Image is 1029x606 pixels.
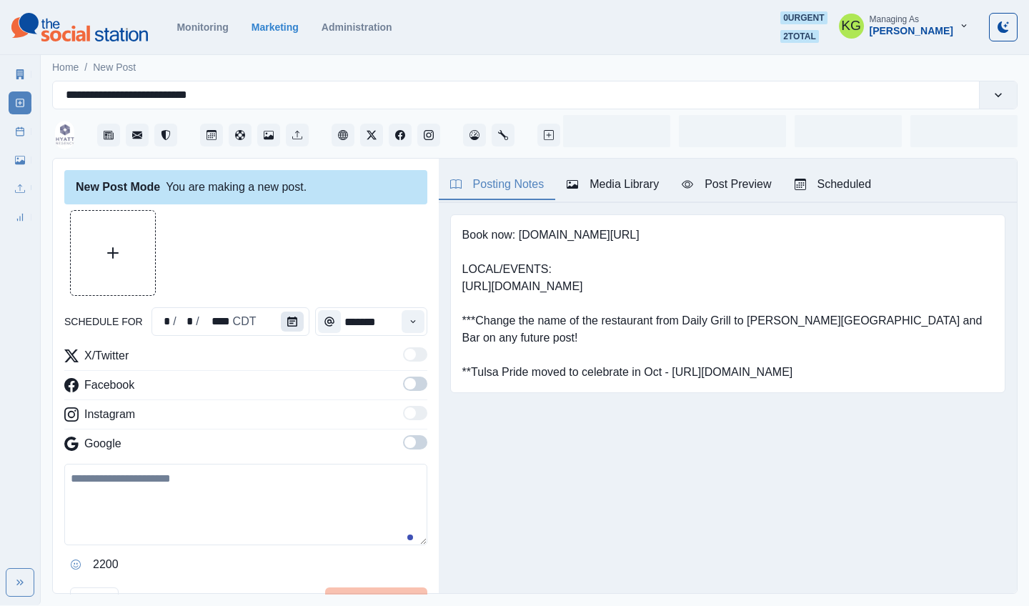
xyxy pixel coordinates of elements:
[55,121,74,149] img: 136077463136337
[9,177,31,200] a: Uploads
[71,211,155,295] button: Upload Media
[97,124,120,146] button: Stream
[780,30,819,43] span: 2 total
[52,60,136,75] nav: breadcrumb
[201,313,232,330] div: schedule for
[870,14,919,24] div: Managing As
[322,21,392,33] a: Administration
[9,149,31,172] a: Media Library
[232,313,258,330] div: schedule for
[360,124,383,146] button: Twitter
[9,91,31,114] a: New Post
[450,176,545,193] div: Posting Notes
[252,21,299,33] a: Marketing
[64,170,427,204] div: You are making a new post.
[84,435,121,452] p: Google
[281,312,304,332] button: schedule for
[989,13,1018,41] button: Toggle Mode
[84,347,129,364] p: X/Twitter
[492,124,514,146] button: Administration
[177,21,228,33] a: Monitoring
[52,60,79,75] a: Home
[155,313,258,330] div: Date
[6,568,34,597] button: Expand
[870,25,953,37] div: [PERSON_NAME]
[93,556,119,573] p: 2200
[194,313,200,330] div: /
[229,124,252,146] button: Content Pool
[780,11,827,24] span: 0 urgent
[64,553,87,576] button: Opens Emoji Picker
[682,176,771,193] div: Post Preview
[417,124,440,146] button: Instagram
[93,60,136,75] a: New Post
[318,310,341,333] button: Time
[841,9,861,43] div: Katrina Gallardo
[154,124,177,146] button: Reviews
[11,13,148,41] img: logoTextSVG.62801f218bc96a9b266caa72a09eb111.svg
[9,206,31,229] a: Review Summary
[463,124,486,146] button: Dashboard
[84,60,87,75] span: /
[315,307,427,336] input: Select Time
[126,124,149,146] button: Messages
[151,307,310,336] div: schedule for
[827,11,980,40] button: Managing As[PERSON_NAME]
[402,310,424,333] button: Time
[462,227,993,381] pre: Book now: [DOMAIN_NAME][URL] LOCAL/EVENTS: [URL][DOMAIN_NAME] ***Change the name of the restauran...
[315,307,427,336] div: Time
[155,313,172,330] div: schedule for
[171,313,177,330] div: /
[178,313,195,330] div: schedule for
[76,179,160,196] div: New Post Mode
[795,176,872,193] div: Scheduled
[332,124,354,146] button: Client Website
[389,124,412,146] button: Facebook
[84,406,135,423] p: Instagram
[200,124,223,146] button: Post Schedule
[84,377,134,394] p: Facebook
[567,176,659,193] div: Media Library
[257,124,280,146] button: Media Library
[537,124,560,146] button: Create New Post
[9,63,31,86] a: Marketing Summary
[64,314,143,329] label: schedule for
[9,120,31,143] a: Post Schedule
[286,124,309,146] button: Uploads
